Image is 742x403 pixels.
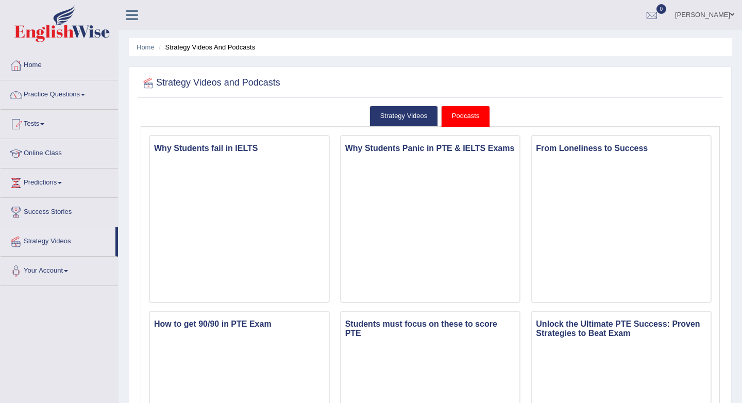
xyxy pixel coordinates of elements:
h3: Students must focus on these to score PTE [341,317,520,340]
h3: Why Students fail in IELTS [150,141,329,156]
a: Your Account [1,257,118,282]
h3: From Loneliness to Success [532,141,711,156]
h3: Why Students Panic in PTE & IELTS Exams [341,141,520,156]
a: Strategy Videos [1,227,115,253]
a: Podcasts [441,106,490,127]
a: Success Stories [1,198,118,224]
h3: Unlock the Ultimate PTE Success: Proven Strategies to Beat Exam [532,317,711,340]
a: Practice Questions [1,80,118,106]
li: Strategy Videos and Podcasts [156,42,255,52]
span: 0 [656,4,667,14]
a: Predictions [1,169,118,194]
a: Strategy Videos [369,106,439,127]
a: Online Class [1,139,118,165]
a: Tests [1,110,118,136]
h2: Strategy Videos and Podcasts [141,75,280,91]
a: Home [1,51,118,77]
a: Home [137,43,155,51]
h3: How to get 90/90 in PTE Exam [150,317,329,331]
